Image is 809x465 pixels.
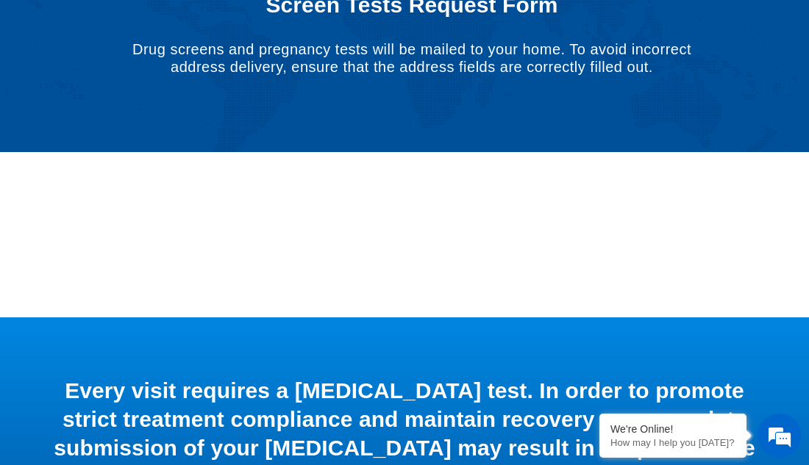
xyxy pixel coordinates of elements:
[241,7,277,43] div: Minimize live chat window
[85,139,203,287] span: We're online!
[16,76,38,98] div: Navigation go back
[610,423,735,435] div: We're Online!
[99,77,269,96] div: Chat with us now
[113,40,710,76] p: Drug screens and pregnancy tests will be mailed to your home. To avoid incorrect address delivery...
[7,309,280,361] textarea: Type your message and hit 'Enter'
[610,437,735,448] p: How may I help you today?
